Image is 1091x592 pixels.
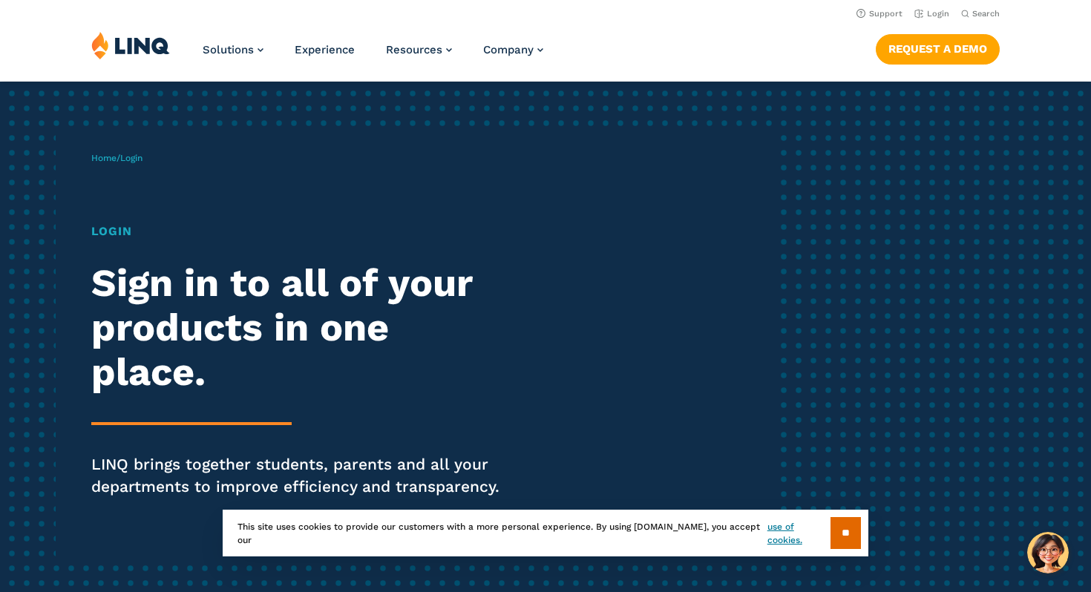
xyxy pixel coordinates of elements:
[876,31,1000,64] nav: Button Navigation
[386,43,442,56] span: Resources
[1027,532,1069,573] button: Hello, have a question? Let’s chat.
[223,510,868,556] div: This site uses cookies to provide our customers with a more personal experience. By using [DOMAIN...
[203,31,543,80] nav: Primary Navigation
[483,43,543,56] a: Company
[203,43,254,56] span: Solutions
[914,9,949,19] a: Login
[91,153,142,163] span: /
[295,43,355,56] a: Experience
[91,31,170,59] img: LINQ | K‑12 Software
[91,453,511,498] p: LINQ brings together students, parents and all your departments to improve efficiency and transpa...
[972,9,1000,19] span: Search
[91,223,511,240] h1: Login
[91,261,511,394] h2: Sign in to all of your products in one place.
[961,8,1000,19] button: Open Search Bar
[876,34,1000,64] a: Request a Demo
[483,43,534,56] span: Company
[120,153,142,163] span: Login
[203,43,263,56] a: Solutions
[856,9,902,19] a: Support
[386,43,452,56] a: Resources
[767,520,830,547] a: use of cookies.
[91,153,117,163] a: Home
